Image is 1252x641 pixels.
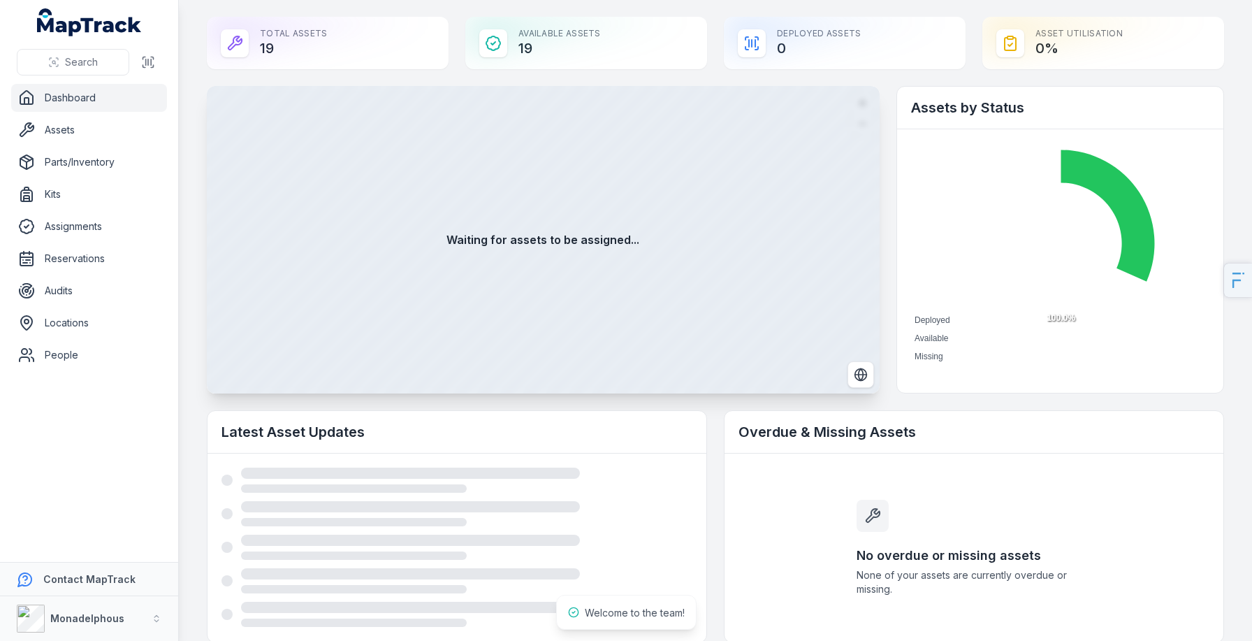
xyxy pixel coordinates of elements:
[738,422,1209,442] h2: Overdue & Missing Assets
[11,84,167,112] a: Dashboard
[43,573,136,585] strong: Contact MapTrack
[11,245,167,273] a: Reservations
[857,568,1091,596] span: None of your assets are currently overdue or missing.
[446,231,639,248] strong: Waiting for assets to be assigned...
[915,352,943,361] span: Missing
[11,116,167,144] a: Assets
[11,277,167,305] a: Audits
[915,315,950,325] span: Deployed
[915,333,948,343] span: Available
[37,8,142,36] a: MapTrack
[585,607,685,619] span: Welcome to the team!
[11,309,167,337] a: Locations
[65,55,98,69] span: Search
[11,180,167,208] a: Kits
[857,546,1091,566] h3: No overdue or missing assets
[11,213,167,240] a: Assignments
[847,361,874,388] button: Switch to Satellite View
[50,612,124,624] strong: Monadelphous
[221,422,692,442] h2: Latest Asset Updates
[17,49,129,75] button: Search
[11,341,167,369] a: People
[911,98,1209,117] h2: Assets by Status
[11,148,167,176] a: Parts/Inventory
